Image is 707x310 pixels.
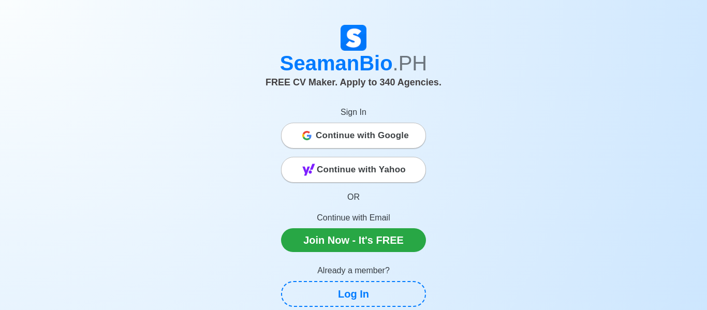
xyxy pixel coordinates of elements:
p: OR [281,191,426,203]
span: Continue with Yahoo [317,159,406,180]
p: Already a member? [281,264,426,277]
a: Log In [281,281,426,307]
img: Logo [341,25,366,51]
p: Sign In [281,106,426,119]
span: .PH [393,52,428,75]
button: Continue with Google [281,123,426,149]
span: Continue with Google [316,125,409,146]
span: FREE CV Maker. Apply to 340 Agencies. [266,77,441,87]
h1: SeamanBio [66,51,641,76]
a: Join Now - It's FREE [281,228,426,252]
p: Continue with Email [281,212,426,224]
button: Continue with Yahoo [281,157,426,183]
